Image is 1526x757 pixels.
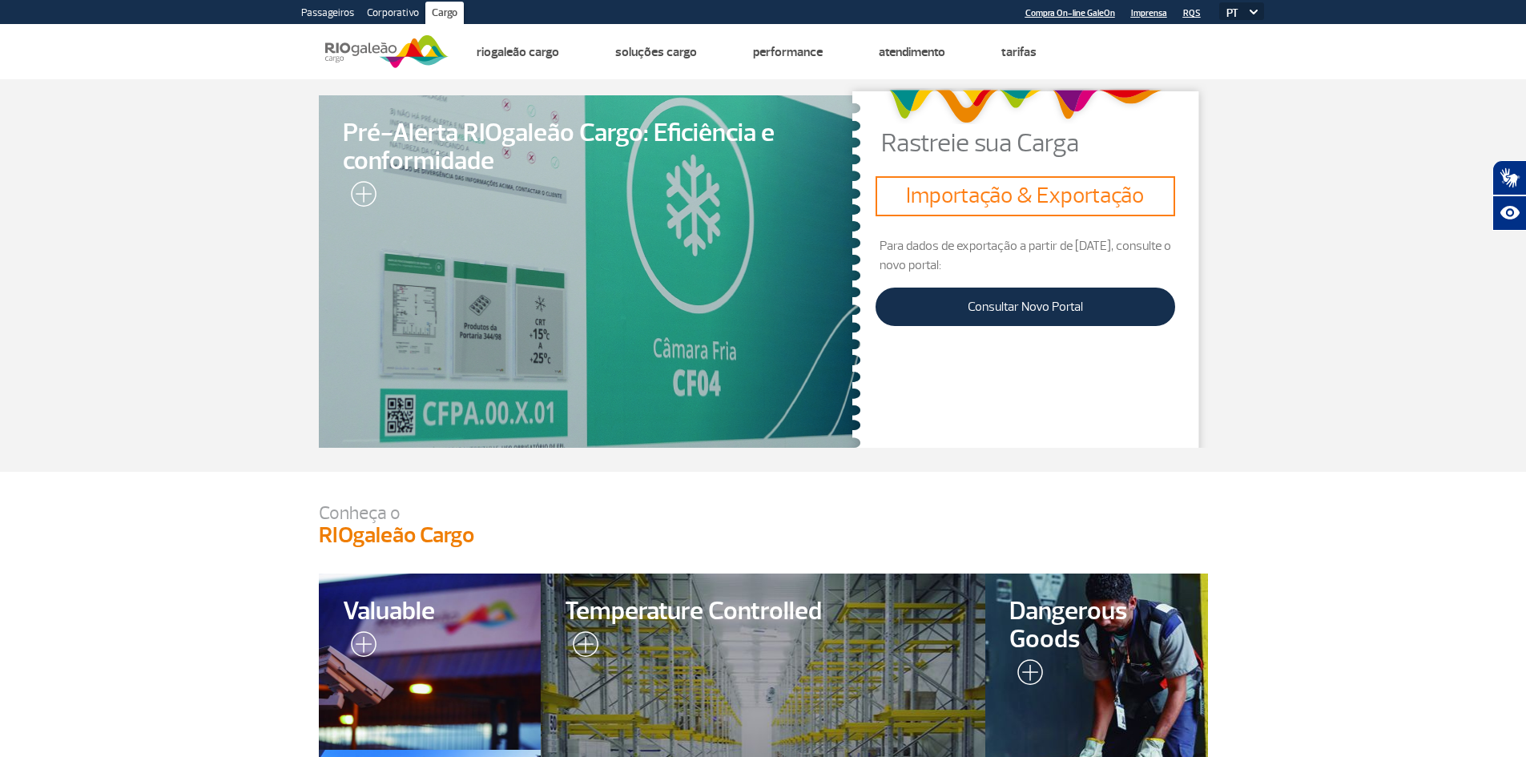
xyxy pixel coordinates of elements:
[876,288,1174,326] a: Consultar Novo Portal
[1492,160,1526,195] button: Abrir tradutor de língua de sinais.
[1001,44,1037,60] a: Tarifas
[882,183,1168,210] h3: Importação & Exportação
[1009,659,1043,691] img: leia-mais
[319,95,861,448] a: Pré-Alerta RIOgaleão Cargo: Eficiência e conformidade
[1009,598,1184,654] span: Dangerous Goods
[319,522,1208,550] h3: RIOgaleão Cargo
[425,2,464,27] a: Cargo
[565,598,961,626] span: Temperature Controlled
[1131,8,1167,18] a: Imprensa
[477,44,559,60] a: Riogaleão Cargo
[319,504,1208,522] p: Conheça o
[1183,8,1201,18] a: RQS
[876,236,1174,275] p: Para dados de exportação a partir de [DATE], consulte o novo portal:
[343,631,376,663] img: leia-mais
[879,44,945,60] a: Atendimento
[1492,195,1526,231] button: Abrir recursos assistivos.
[360,2,425,27] a: Corporativo
[753,44,823,60] a: Performance
[343,598,517,626] span: Valuable
[1492,160,1526,231] div: Plugin de acessibilidade da Hand Talk.
[343,119,837,175] span: Pré-Alerta RIOgaleão Cargo: Eficiência e conformidade
[343,181,376,213] img: leia-mais
[881,131,1207,156] p: Rastreie sua Carga
[615,44,697,60] a: Soluções Cargo
[883,82,1167,131] img: grafismo
[319,574,542,750] a: Valuable
[1025,8,1115,18] a: Compra On-line GaleOn
[565,631,598,663] img: leia-mais
[295,2,360,27] a: Passageiros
